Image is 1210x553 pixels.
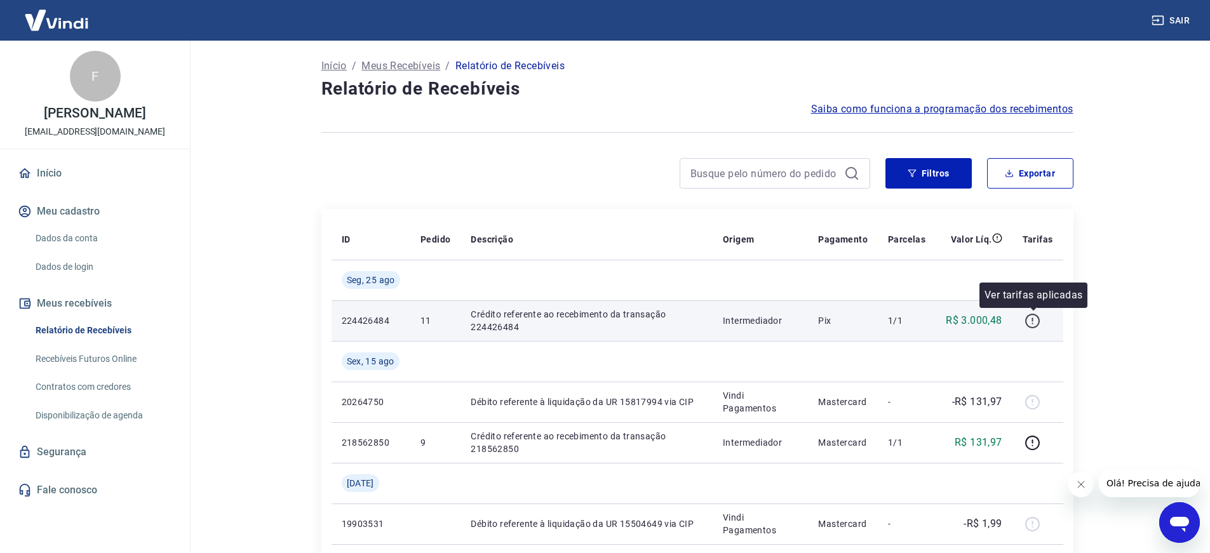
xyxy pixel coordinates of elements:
[455,58,565,74] p: Relatório de Recebíveis
[811,102,1073,117] a: Saiba como funciona a programação dos recebimentos
[1149,9,1195,32] button: Sair
[347,274,395,286] span: Seg, 25 ago
[30,317,175,343] a: Relatório de Recebíveis
[30,225,175,251] a: Dados da conta
[964,516,1002,531] p: -R$ 1,99
[420,233,450,246] p: Pedido
[1159,502,1200,543] iframe: Botão para abrir a janela de mensagens
[1099,469,1200,497] iframe: Mensagem da empresa
[985,288,1082,303] p: Ver tarifas aplicadas
[888,233,925,246] p: Parcelas
[15,476,175,504] a: Fale conosco
[15,1,98,39] img: Vindi
[1023,233,1053,246] p: Tarifas
[445,58,450,74] p: /
[342,517,400,530] p: 19903531
[352,58,356,74] p: /
[690,164,839,183] input: Busque pelo número do pedido
[723,314,798,327] p: Intermediador
[30,403,175,429] a: Disponibilização de agenda
[723,233,754,246] p: Origem
[888,436,925,449] p: 1/1
[1068,472,1094,497] iframe: Fechar mensagem
[818,396,868,408] p: Mastercard
[321,58,347,74] a: Início
[361,58,440,74] a: Meus Recebíveis
[471,396,702,408] p: Débito referente à liquidação da UR 15817994 via CIP
[471,430,702,455] p: Crédito referente ao recebimento da transação 218562850
[818,314,868,327] p: Pix
[342,396,400,408] p: 20264750
[987,158,1073,189] button: Exportar
[30,374,175,400] a: Contratos com credores
[15,159,175,187] a: Início
[888,517,925,530] p: -
[420,436,450,449] p: 9
[818,233,868,246] p: Pagamento
[44,107,145,120] p: [PERSON_NAME]
[471,308,702,333] p: Crédito referente ao recebimento da transação 224426484
[342,233,351,246] p: ID
[30,346,175,372] a: Recebíveis Futuros Online
[723,436,798,449] p: Intermediador
[347,477,374,490] span: [DATE]
[818,517,868,530] p: Mastercard
[888,314,925,327] p: 1/1
[885,158,972,189] button: Filtros
[70,51,121,102] div: F
[723,389,798,415] p: Vindi Pagamentos
[723,511,798,536] p: Vindi Pagamentos
[946,313,1002,328] p: R$ 3.000,48
[15,438,175,466] a: Segurança
[471,517,702,530] p: Débito referente à liquidação da UR 15504649 via CIP
[8,9,107,19] span: Olá! Precisa de ajuda?
[951,233,992,246] p: Valor Líq.
[955,435,1002,450] p: R$ 131,97
[25,125,165,138] p: [EMAIL_ADDRESS][DOMAIN_NAME]
[30,254,175,280] a: Dados de login
[347,355,394,368] span: Sex, 15 ago
[321,76,1073,102] h4: Relatório de Recebíveis
[342,314,400,327] p: 224426484
[471,233,513,246] p: Descrição
[818,436,868,449] p: Mastercard
[342,436,400,449] p: 218562850
[15,290,175,317] button: Meus recebíveis
[952,394,1002,410] p: -R$ 131,97
[888,396,925,408] p: -
[420,314,450,327] p: 11
[15,197,175,225] button: Meu cadastro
